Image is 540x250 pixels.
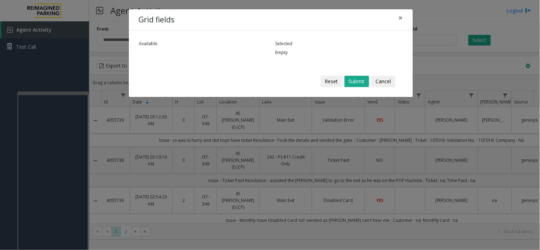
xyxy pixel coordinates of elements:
[399,13,403,23] span: ×
[345,76,369,87] button: Submit
[321,76,342,87] button: Reset
[139,41,157,47] label: Available
[394,9,408,27] button: Close
[276,49,402,56] div: Empty
[372,76,395,87] button: Cancel
[276,41,293,47] label: Selected
[138,14,174,26] h4: Grid fields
